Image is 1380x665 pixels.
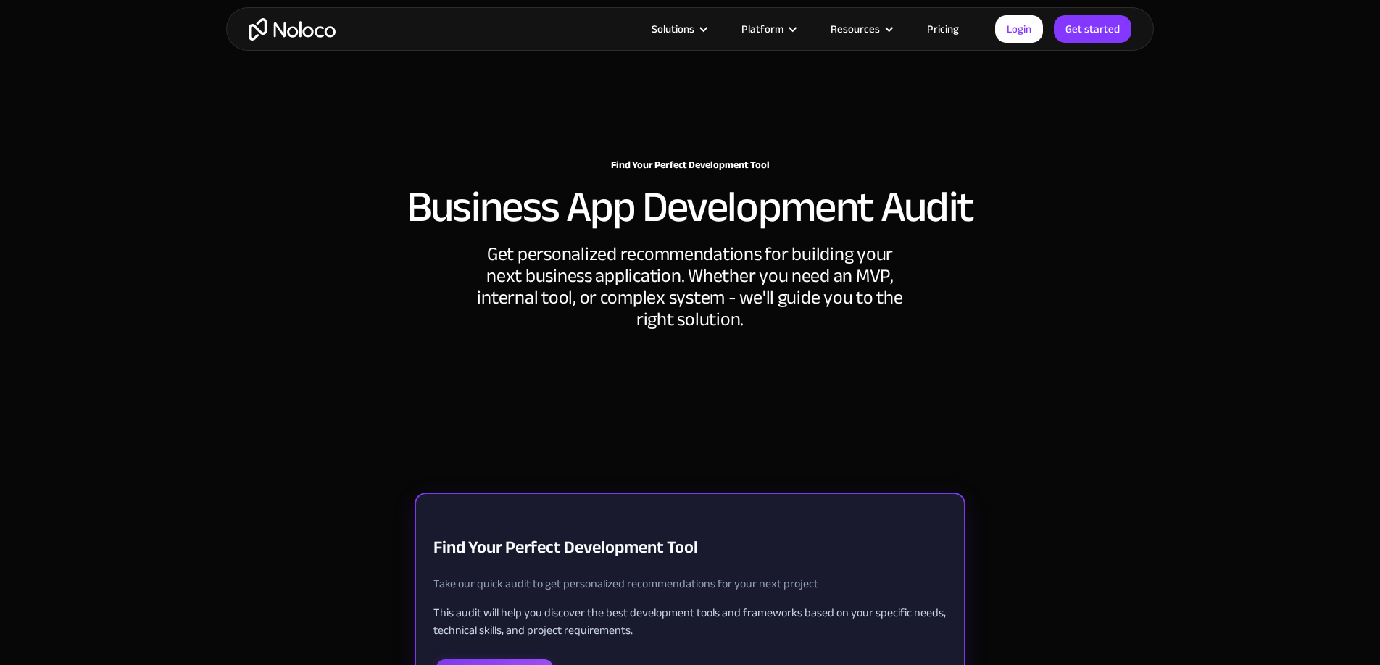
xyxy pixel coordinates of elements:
[1054,15,1131,43] a: Get started
[433,526,947,569] h1: Find Your Perfect Development Tool
[652,20,694,38] div: Solutions
[831,20,880,38] div: Resources
[407,185,974,229] h2: Business App Development Audit
[473,243,907,330] div: Get personalized recommendations for building your next business application. Whether you need an...
[249,18,336,41] a: home
[633,20,723,38] div: Solutions
[909,20,977,38] a: Pricing
[995,15,1043,43] a: Login
[741,20,783,38] div: Platform
[723,20,812,38] div: Platform
[433,575,947,593] p: Take our quick audit to get personalized recommendations for your next project
[812,20,909,38] div: Resources
[433,604,947,639] p: This audit will help you discover the best development tools and frameworks based on your specifi...
[611,155,770,175] strong: Find Your Perfect Development Tool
